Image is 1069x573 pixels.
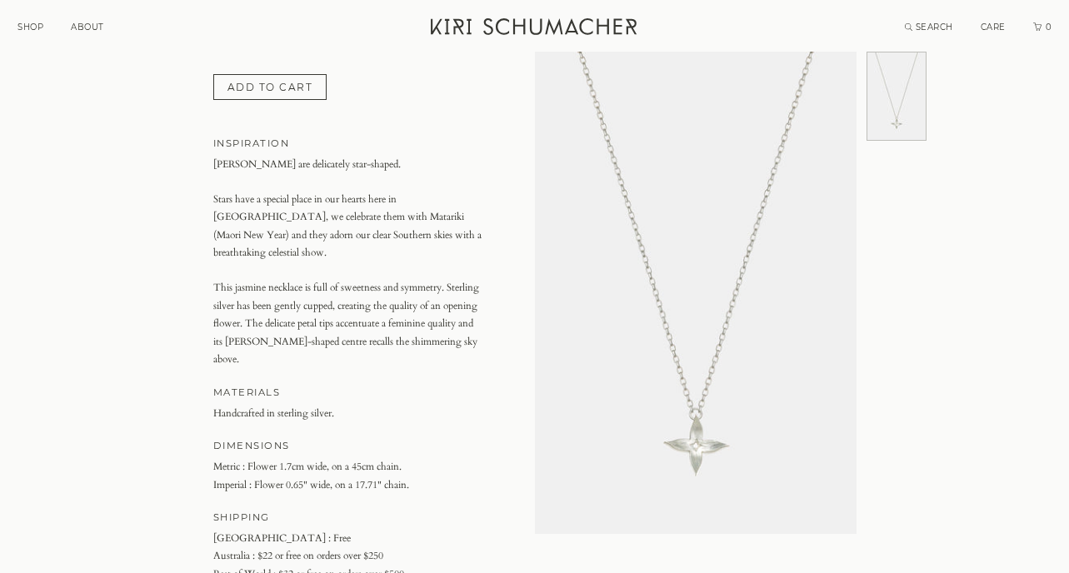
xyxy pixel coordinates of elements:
p: Handcrafted in sterling silver. [213,405,483,423]
span: SEARCH [916,22,953,32]
img: undefined [867,52,926,140]
p: This jasmine necklace is full of sweetness and symmetry. Sterling silver has been gently cupped, ... [213,279,483,369]
h4: INSPIRATION [213,135,483,152]
h3: $165 [213,36,483,54]
h4: DIMENSIONS [213,437,483,455]
img: undefined [535,52,857,534]
a: ABOUT [71,22,104,32]
p: [PERSON_NAME] are delicately star-shaped. [213,156,483,174]
h4: MATERIALS [213,384,483,401]
h4: SHIPPING [213,509,483,526]
a: CARE [981,22,1006,32]
span: 0 [1044,22,1052,32]
p: Stars have a special place in our hearts here in [GEOGRAPHIC_DATA], we celebrate them with Matari... [213,191,483,262]
p: Metric : Flower 1.7cm wide, on a 45cm chain. Imperial : Flower 0.65" wide, on a 17.71" chain. [213,458,483,494]
a: Search [905,22,953,32]
a: Kiri Schumacher Home [421,8,650,50]
button: Add to cart [213,74,327,101]
a: Cart [1033,22,1053,32]
a: SHOP [17,22,43,32]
